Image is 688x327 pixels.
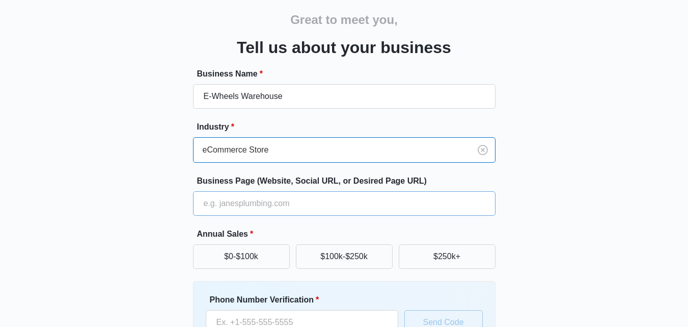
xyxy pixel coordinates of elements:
input: e.g. Jane's Plumbing [193,84,496,109]
label: Business Page (Website, Social URL, or Desired Page URL) [197,175,500,187]
button: Clear [475,142,491,158]
h3: Tell us about your business [237,35,451,60]
button: $250k+ [399,244,496,269]
input: e.g. janesplumbing.com [193,191,496,216]
label: Industry [197,121,500,133]
label: Phone Number Verification [210,294,402,306]
label: Business Name [197,68,500,80]
button: $0-$100k [193,244,290,269]
h2: Great to meet you, [290,11,398,29]
button: $100k-$250k [296,244,393,269]
label: Annual Sales [197,228,500,240]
